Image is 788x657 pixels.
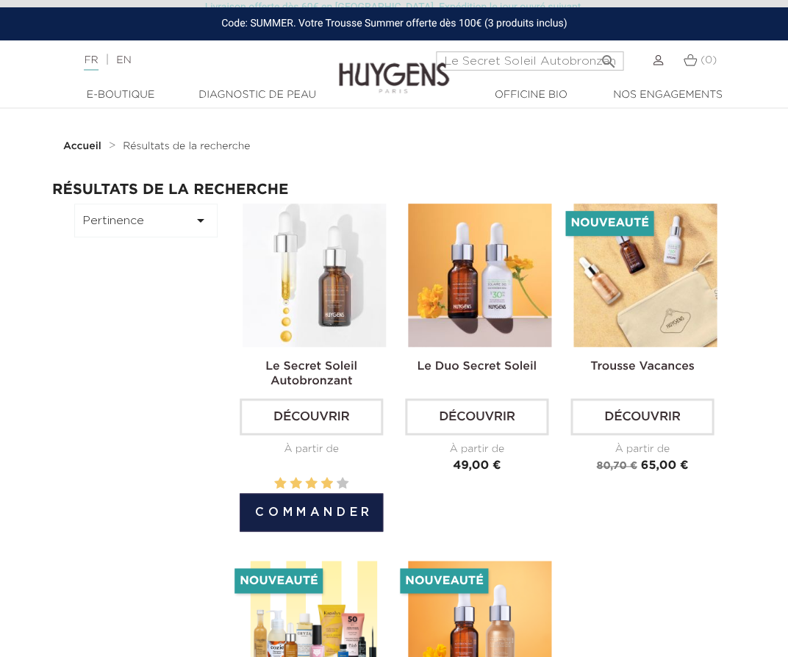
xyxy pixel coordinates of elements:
span: Résultats de la recherche [123,141,250,151]
li: Nouveauté [565,211,653,236]
a: Diagnostic de peau [189,87,326,103]
div: | [76,51,317,69]
li: Nouveauté [400,568,488,593]
a: E-Boutique [52,87,189,103]
a: Accueil [63,140,104,152]
span: 80,70 € [596,461,637,471]
img: Huygens [339,39,449,96]
input: Rechercher [436,51,623,71]
div: À partir de [405,442,548,457]
strong: Accueil [63,141,101,151]
label: 2 [290,475,301,493]
a: Découvrir [570,398,714,435]
img: Le Duo Secret Soleil [408,204,551,347]
span: 49,00 € [453,460,501,472]
span: 65,00 € [640,460,688,472]
a: Officine Bio [462,87,599,103]
label: 3 [305,475,317,493]
span: (0) [701,55,717,65]
button: Pertinence [74,204,218,237]
a: Découvrir [240,398,383,435]
button: Commander [240,493,383,531]
label: 4 [320,475,332,493]
label: 1 [274,475,286,493]
div: À partir de [570,442,714,457]
a: FR [84,55,98,71]
li: Nouveauté [234,568,323,593]
a: Le Secret Soleil Autobronzant [265,361,357,387]
div: À partir de [240,442,383,457]
i:  [192,212,209,229]
h2: Résultats de la recherche [52,182,736,198]
a: EN [116,55,131,65]
button:  [595,47,622,67]
a: Résultats de la recherche [123,140,250,152]
a: Nos engagements [599,87,736,103]
img: La Trousse vacances [573,204,717,347]
a: Trousse Vacances [590,361,695,373]
i:  [600,49,617,66]
a: Le Duo Secret Soleil [417,361,536,373]
label: 5 [337,475,348,493]
a: Découvrir [405,398,548,435]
